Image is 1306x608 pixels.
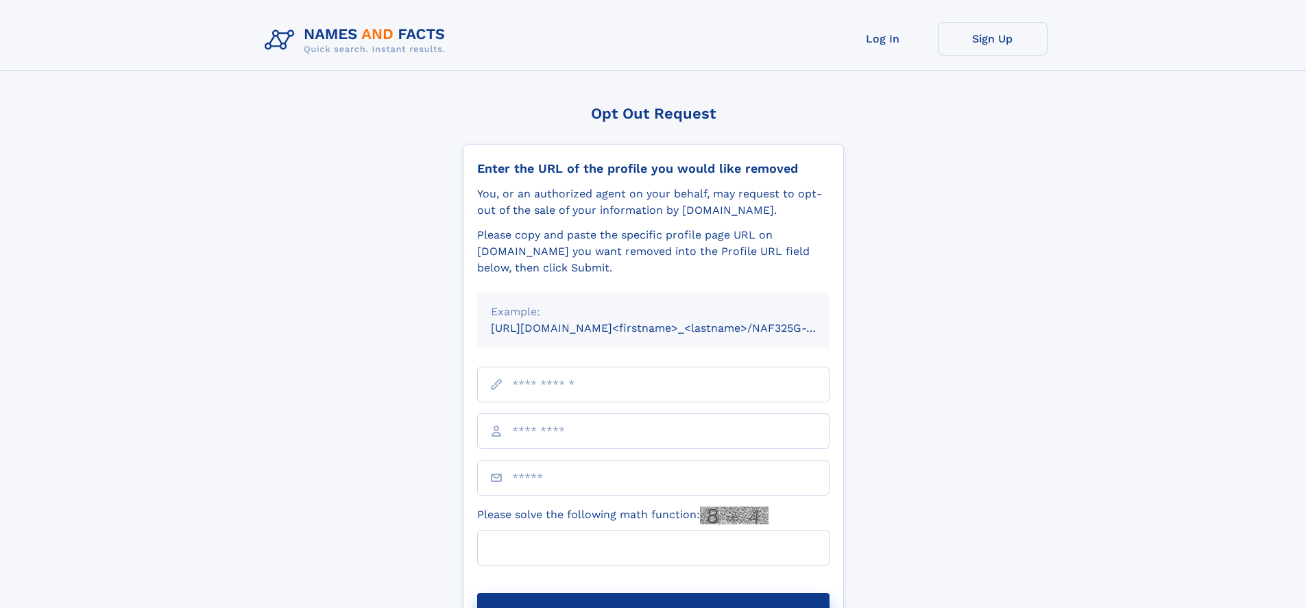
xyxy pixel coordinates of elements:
[477,161,830,176] div: Enter the URL of the profile you would like removed
[491,321,856,335] small: [URL][DOMAIN_NAME]<firstname>_<lastname>/NAF325G-xxxxxxxx
[491,304,816,320] div: Example:
[259,22,457,59] img: Logo Names and Facts
[477,507,769,524] label: Please solve the following math function:
[828,22,938,56] a: Log In
[477,186,830,219] div: You, or an authorized agent on your behalf, may request to opt-out of the sale of your informatio...
[477,227,830,276] div: Please copy and paste the specific profile page URL on [DOMAIN_NAME] you want removed into the Pr...
[463,105,844,122] div: Opt Out Request
[938,22,1048,56] a: Sign Up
